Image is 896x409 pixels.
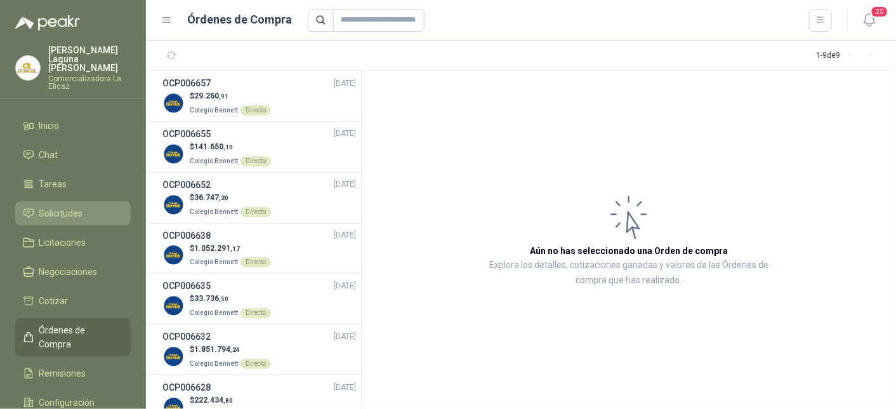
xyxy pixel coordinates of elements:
[240,257,271,267] div: Directo
[240,156,271,166] div: Directo
[190,208,238,215] span: Colegio Bennett
[15,318,131,356] a: Órdenes de Compra
[223,397,233,404] span: ,80
[39,177,67,191] span: Tareas
[194,91,228,100] span: 29.260
[194,294,228,303] span: 33.736
[15,201,131,225] a: Solicitudes
[162,127,211,141] h3: OCP006655
[162,295,185,317] img: Company Logo
[240,105,271,116] div: Directo
[15,114,131,138] a: Inicio
[190,258,238,265] span: Colegio Bennett
[15,172,131,196] a: Tareas
[219,194,228,201] span: ,20
[334,128,356,140] span: [DATE]
[190,90,271,102] p: $
[190,360,238,367] span: Colegio Bennett
[190,141,271,153] p: $
[219,295,228,302] span: ,50
[219,93,228,100] span: ,91
[15,143,131,167] a: Chat
[162,330,211,344] h3: OCP006632
[39,265,98,279] span: Negociaciones
[190,394,271,406] p: $
[39,119,60,133] span: Inicio
[162,92,185,114] img: Company Logo
[39,148,58,162] span: Chat
[48,75,131,90] p: Comercializadora La Eficaz
[489,258,769,288] p: Explora los detalles, cotizaciones ganadas y valores de las Órdenes de compra que has realizado.
[240,308,271,318] div: Directo
[334,229,356,241] span: [DATE]
[15,15,80,30] img: Logo peakr
[162,76,356,116] a: OCP006657[DATE] Company Logo$29.260,91Colegio BennettDirecto
[162,330,356,370] a: OCP006632[DATE] Company Logo$1.851.794,24Colegio BennettDirecto
[230,346,240,353] span: ,24
[162,229,356,269] a: OCP006638[DATE] Company Logo$1.052.291,17Colegio BennettDirecto
[15,361,131,386] a: Remisiones
[15,260,131,284] a: Negociaciones
[194,345,240,354] span: 1.851.794
[39,366,86,380] span: Remisiones
[194,396,233,405] span: 222.434
[190,309,238,316] span: Colegio Bennett
[223,144,233,151] span: ,10
[194,193,228,202] span: 36.747
[334,382,356,394] span: [DATE]
[162,244,185,266] img: Company Logo
[240,207,271,217] div: Directo
[48,46,131,72] p: [PERSON_NAME] Laguna [PERSON_NAME]
[39,236,86,250] span: Licitaciones
[858,9,881,32] button: 20
[194,142,233,151] span: 141.650
[190,158,238,164] span: Colegio Bennett
[871,6,888,18] span: 20
[16,56,40,80] img: Company Logo
[162,76,211,90] h3: OCP006657
[162,127,356,167] a: OCP006655[DATE] Company Logo$141.650,10Colegio BennettDirecto
[190,344,271,356] p: $
[334,77,356,90] span: [DATE]
[162,380,211,394] h3: OCP006628
[162,345,185,368] img: Company Logo
[39,294,69,308] span: Cotizar
[194,244,240,253] span: 1.052.291
[334,280,356,292] span: [DATE]
[190,243,271,255] p: $
[162,279,356,319] a: OCP006635[DATE] Company Logo$33.736,50Colegio BennettDirecto
[162,178,356,218] a: OCP006652[DATE] Company Logo$36.747,20Colegio BennettDirecto
[190,192,271,204] p: $
[188,11,293,29] h1: Órdenes de Compra
[162,279,211,293] h3: OCP006635
[162,178,211,192] h3: OCP006652
[39,206,83,220] span: Solicitudes
[162,194,185,216] img: Company Logo
[240,359,271,369] div: Directo
[530,244,728,258] h3: Aún no has seleccionado una Orden de compra
[162,229,211,243] h3: OCP006638
[15,289,131,313] a: Cotizar
[190,107,238,114] span: Colegio Bennett
[816,46,881,66] div: 1 - 9 de 9
[190,293,271,305] p: $
[39,323,119,351] span: Órdenes de Compra
[15,231,131,255] a: Licitaciones
[334,178,356,191] span: [DATE]
[162,143,185,165] img: Company Logo
[334,331,356,343] span: [DATE]
[230,245,240,252] span: ,17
